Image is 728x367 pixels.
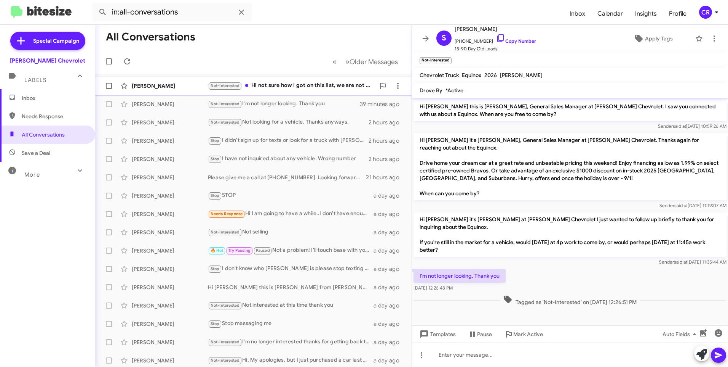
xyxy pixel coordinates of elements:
[132,82,208,90] div: [PERSON_NAME]
[374,247,406,254] div: a day ago
[211,340,240,344] span: Not-Interested
[132,283,208,291] div: [PERSON_NAME]
[455,34,536,45] span: [PHONE_NUMBER]
[132,320,208,328] div: [PERSON_NAME]
[132,265,208,273] div: [PERSON_NAME]
[132,119,208,126] div: [PERSON_NAME]
[132,229,208,236] div: [PERSON_NAME]
[374,265,406,273] div: a day ago
[211,101,240,106] span: Not-Interested
[208,81,375,90] div: Hi not sure how I got on this list, we are not I. The market for a new vehicle
[211,303,240,308] span: Not-Interested
[208,209,374,218] div: Hi I am going to have a while..I don't have enough equity in my Nissan Rogue..I have only had it ...
[513,327,543,341] span: Mark Active
[673,123,686,129] span: said at
[211,211,243,216] span: Needs Response
[366,174,406,181] div: 21 hours ago
[369,137,406,145] div: 2 hours ago
[208,100,360,108] div: I'm not longer looking. Thank you
[256,248,270,253] span: Paused
[369,155,406,163] div: 2 hours ago
[211,230,240,235] span: Not-Interested
[132,302,208,309] div: [PERSON_NAME]
[211,266,220,271] span: Stop
[211,248,224,253] span: 🔥 Hot
[500,72,543,79] span: [PERSON_NAME]
[208,264,374,273] div: I don't know who [PERSON_NAME] is please stop texting me !!!!
[92,3,252,21] input: Search
[332,57,337,66] span: «
[413,269,506,283] p: I'm not longer looking. Thank you
[208,118,369,127] div: Not looking for a vehicle. Thanks anyways.
[374,210,406,218] div: a day ago
[132,247,208,254] div: [PERSON_NAME]
[132,137,208,145] div: [PERSON_NAME]
[412,327,462,341] button: Templates
[211,358,240,363] span: Not-Interested
[208,174,366,181] div: Please give me a call at [PHONE_NUMBER]. Looking forward in hearing from you.
[413,133,726,200] p: Hi [PERSON_NAME] it's [PERSON_NAME], General Sales Manager at [PERSON_NAME] Chevrolet. Thanks aga...
[211,120,240,125] span: Not-Interested
[418,327,456,341] span: Templates
[674,203,688,208] span: said at
[374,320,406,328] div: a day ago
[208,301,374,310] div: Not interested at this time thank you
[445,87,463,94] span: *Active
[360,100,406,108] div: 39 minutes ago
[208,338,374,346] div: I'm no longer interested thanks for getting back though
[374,192,406,200] div: a day ago
[645,32,673,45] span: Apply Tags
[477,327,492,341] span: Pause
[374,357,406,364] div: a day ago
[10,57,85,64] div: [PERSON_NAME] Chevrolet
[208,136,369,145] div: I didn't sign up for texts or look for a truck with [PERSON_NAME] since [DATE] stop texting me th...
[211,83,240,88] span: Not-Interested
[341,54,402,69] button: Next
[496,38,536,44] a: Copy Number
[455,24,536,34] span: [PERSON_NAME]
[413,100,726,121] p: Hi [PERSON_NAME] this is [PERSON_NAME], General Sales Manager at [PERSON_NAME] Chevrolet. I saw y...
[345,57,350,66] span: »
[564,3,591,25] a: Inbox
[33,37,79,45] span: Special Campaign
[10,32,85,50] a: Special Campaign
[369,119,406,126] div: 2 hours ago
[208,228,374,237] div: Not selling
[442,32,446,44] span: S
[629,3,663,25] a: Insights
[498,327,549,341] button: Mark Active
[22,131,65,138] span: All Conversations
[211,321,220,326] span: Stop
[24,171,40,178] span: More
[350,58,398,66] span: Older Messages
[374,283,406,291] div: a day ago
[420,87,442,94] span: Drove By
[413,285,453,291] span: [DATE] 12:26:48 PM
[374,338,406,346] div: a day ago
[211,138,220,143] span: Stop
[484,72,497,79] span: 2026
[208,319,374,328] div: Stop messaging me
[208,283,374,291] div: Hi [PERSON_NAME] this is [PERSON_NAME] from [PERSON_NAME] in [GEOGRAPHIC_DATA], This is my cell n...
[208,246,374,255] div: Not a problem! I'll touch base with you the 16th!
[211,156,220,161] span: Stop
[591,3,629,25] span: Calendar
[22,113,86,120] span: Needs Response
[699,6,712,19] div: CR
[462,327,498,341] button: Pause
[659,203,726,208] span: Sender [DATE] 11:19:07 AM
[462,72,481,79] span: Equinox
[208,155,369,163] div: I have not inquired about any vehicle. Wrong number
[374,302,406,309] div: a day ago
[132,174,208,181] div: [PERSON_NAME]
[663,3,693,25] a: Profile
[211,193,220,198] span: Stop
[132,100,208,108] div: [PERSON_NAME]
[132,357,208,364] div: [PERSON_NAME]
[22,94,86,102] span: Inbox
[614,32,691,45] button: Apply Tags
[413,212,726,257] p: Hi [PERSON_NAME] it's [PERSON_NAME] at [PERSON_NAME] Chevrolet I just wanted to follow up briefly...
[374,229,406,236] div: a day ago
